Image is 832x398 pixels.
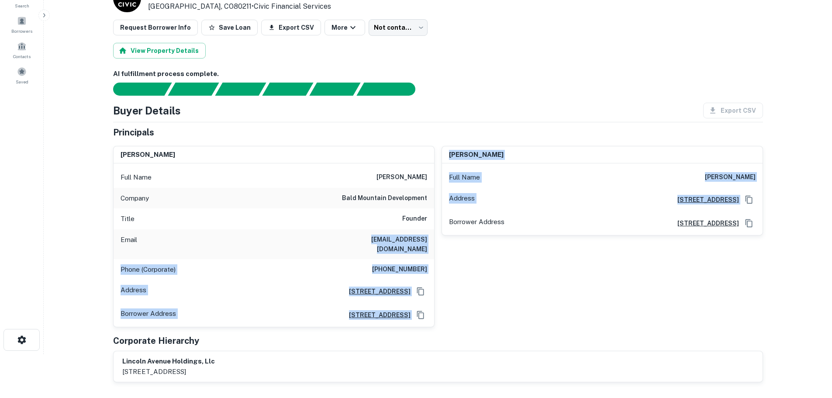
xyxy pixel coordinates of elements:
div: Not contacted [369,19,428,36]
a: Contacts [3,38,41,62]
a: Saved [3,63,41,87]
a: [STREET_ADDRESS] [670,195,739,204]
div: Documents found, AI parsing details... [215,83,266,96]
div: Your request is received and processing... [168,83,219,96]
span: Search [15,2,29,9]
p: [GEOGRAPHIC_DATA], CO80211 • [148,1,331,12]
p: Borrower Address [449,217,504,230]
p: Company [121,193,149,204]
div: Sending borrower request to AI... [103,83,168,96]
a: [STREET_ADDRESS] [342,287,411,296]
button: View Property Details [113,43,206,59]
h6: [PERSON_NAME] [376,172,427,183]
iframe: Chat Widget [788,328,832,370]
p: Phone (Corporate) [121,264,176,275]
h6: [PHONE_NUMBER] [372,264,427,275]
a: Borrowers [3,13,41,36]
h6: AI fulfillment process complete. [113,69,763,79]
p: Email [121,235,137,254]
button: Copy Address [742,217,756,230]
span: Contacts [13,53,31,60]
p: Address [121,285,146,298]
p: Title [121,214,135,224]
p: [STREET_ADDRESS] [122,367,215,377]
button: Copy Address [414,285,427,298]
a: [STREET_ADDRESS] [670,218,739,228]
button: More [325,20,365,35]
div: Principals found, AI now looking for contact information... [262,83,313,96]
h6: [PERSON_NAME] [121,150,175,160]
p: Borrower Address [121,308,176,322]
span: Saved [16,78,28,85]
h5: Corporate Hierarchy [113,334,199,347]
p: Address [449,193,475,206]
button: Copy Address [742,193,756,206]
h5: Principals [113,126,154,139]
button: Save Loan [201,20,258,35]
a: [STREET_ADDRESS] [342,310,411,320]
h6: Founder [402,214,427,224]
a: Civic Financial Services [254,2,331,10]
h6: [EMAIL_ADDRESS][DOMAIN_NAME] [322,235,427,254]
h4: Buyer Details [113,103,181,118]
p: Full Name [121,172,152,183]
button: Request Borrower Info [113,20,198,35]
button: Copy Address [414,308,427,322]
div: Principals found, still searching for contact information. This may take time... [309,83,360,96]
p: Full Name [449,172,480,183]
span: Borrowers [11,28,32,35]
h6: bald mountain development [342,193,427,204]
button: Export CSV [261,20,321,35]
h6: [PERSON_NAME] [449,150,504,160]
div: AI fulfillment process complete. [357,83,426,96]
h6: [PERSON_NAME] [705,172,756,183]
h6: lincoln avenue holdings, llc [122,356,215,367]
